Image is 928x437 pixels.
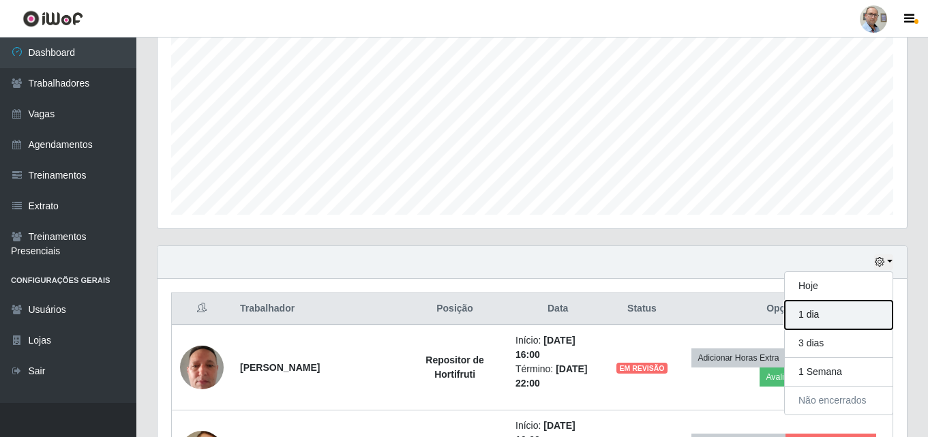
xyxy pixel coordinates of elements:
time: [DATE] 16:00 [515,335,575,360]
button: 3 dias [785,329,893,358]
button: Não encerrados [785,387,893,415]
button: Hoje [785,272,893,301]
th: Data [507,293,608,325]
li: Término: [515,362,600,391]
img: 1740505535016.jpeg [180,338,224,396]
th: Status [608,293,675,325]
strong: [PERSON_NAME] [240,362,320,373]
button: Avaliação [760,367,808,387]
th: Posição [402,293,507,325]
th: Opções [676,293,893,325]
img: CoreUI Logo [23,10,83,27]
button: Adicionar Horas Extra [691,348,785,367]
th: Trabalhador [232,293,402,325]
li: Início: [515,333,600,362]
strong: Repositor de Hortifruti [425,355,484,380]
span: EM REVISÃO [616,363,667,374]
button: 1 Semana [785,358,893,387]
button: 1 dia [785,301,893,329]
